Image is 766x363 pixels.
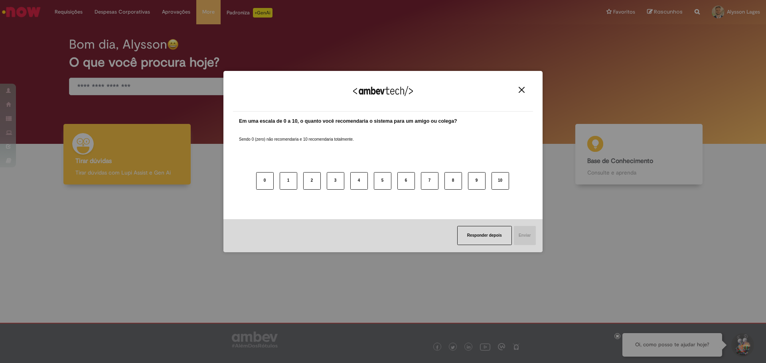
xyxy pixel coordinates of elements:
[492,172,509,190] button: 10
[519,87,525,93] img: Close
[457,226,512,245] button: Responder depois
[280,172,297,190] button: 1
[421,172,438,190] button: 7
[516,86,527,93] button: Close
[239,118,457,125] label: Em uma escala de 0 a 10, o quanto você recomendaria o sistema para um amigo ou colega?
[353,86,413,96] img: Logo Ambevtech
[303,172,321,190] button: 2
[444,172,462,190] button: 8
[397,172,415,190] button: 6
[468,172,486,190] button: 9
[350,172,368,190] button: 4
[256,172,274,190] button: 0
[327,172,344,190] button: 3
[239,127,354,142] label: Sendo 0 (zero) não recomendaria e 10 recomendaria totalmente.
[374,172,391,190] button: 5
